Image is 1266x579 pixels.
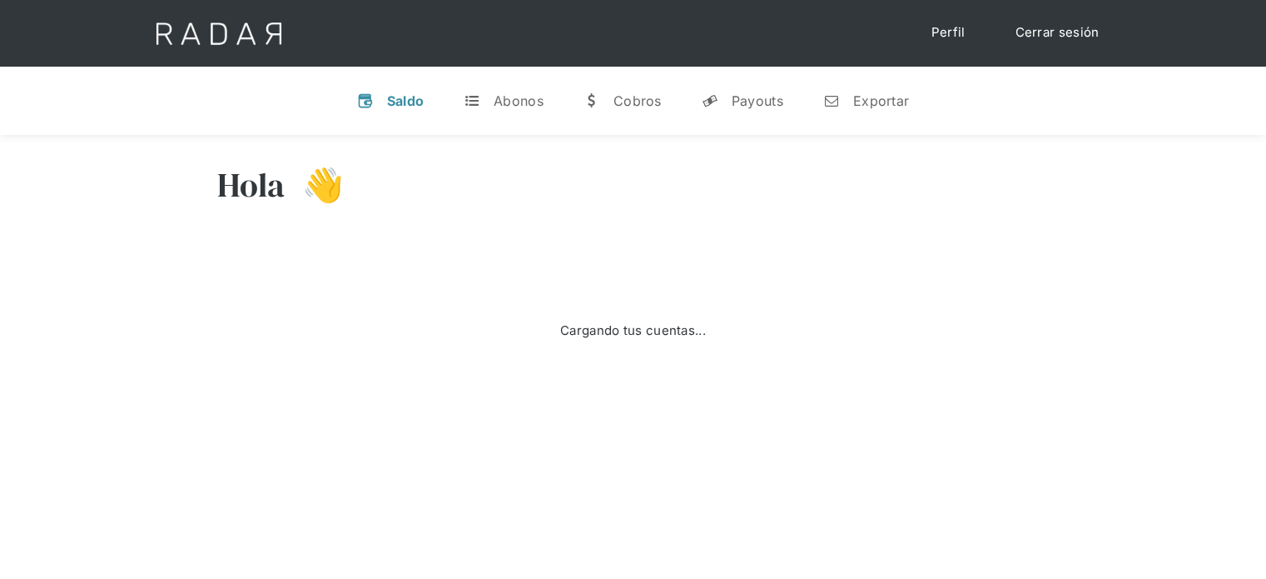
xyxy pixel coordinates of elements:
div: Exportar [853,92,909,109]
h3: Hola [217,164,285,206]
div: Abonos [494,92,544,109]
div: Cargando tus cuentas... [560,322,706,341]
h3: 👋 [285,164,344,206]
a: Cerrar sesión [999,17,1116,49]
div: Payouts [732,92,783,109]
div: v [357,92,374,109]
div: t [464,92,480,109]
div: Cobros [613,92,662,109]
div: Saldo [387,92,424,109]
div: y [702,92,718,109]
div: n [823,92,840,109]
a: Perfil [915,17,982,49]
div: w [583,92,600,109]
